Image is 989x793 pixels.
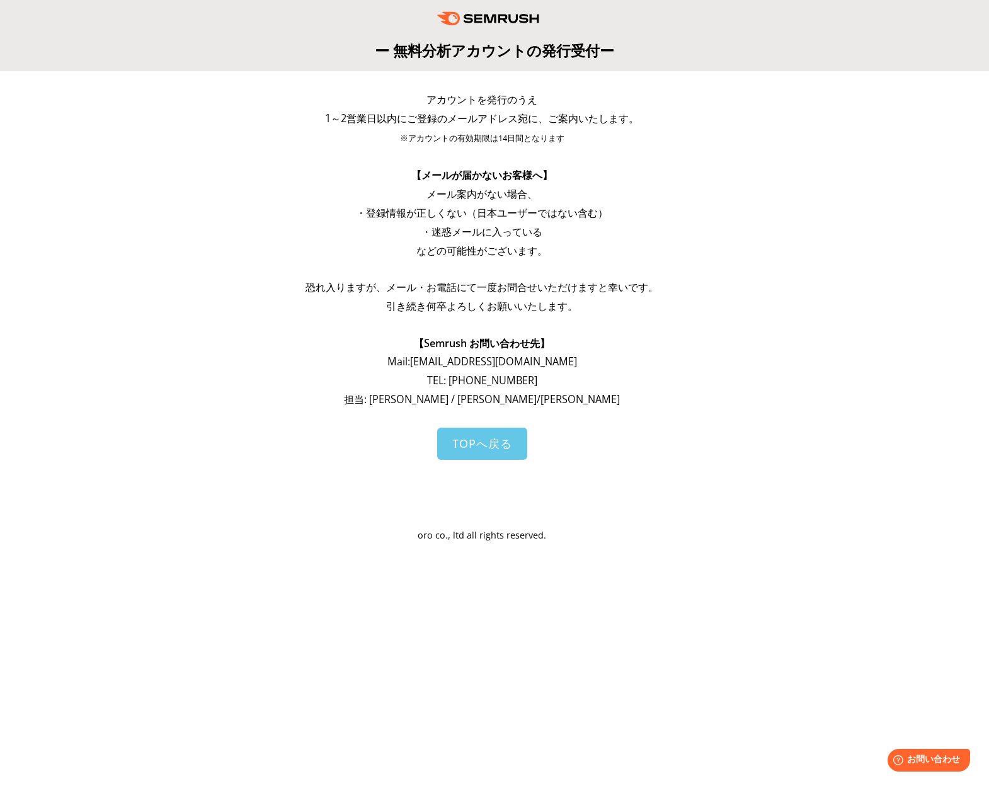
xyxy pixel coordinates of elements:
[416,244,547,258] span: などの可能性がございます。
[418,529,546,541] span: oro co., ltd all rights reserved.
[306,280,658,294] span: 恐れ入りますが、メール・お電話にて一度お問合せいただけますと幸いです。
[386,299,578,313] span: 引き続き何卒よろしくお願いいたします。
[877,744,975,779] iframe: Help widget launcher
[437,428,527,460] a: TOPへ戻る
[426,93,537,106] span: アカウントを発行のうえ
[452,436,512,451] span: TOPへ戻る
[414,336,550,350] span: 【Semrush お問い合わせ先】
[427,374,537,387] span: TEL: [PHONE_NUMBER]
[387,355,577,368] span: Mail: [EMAIL_ADDRESS][DOMAIN_NAME]
[344,392,620,406] span: 担当: [PERSON_NAME] / [PERSON_NAME]/[PERSON_NAME]
[375,40,614,60] span: ー 無料分析アカウントの発行受付ー
[356,206,608,220] span: ・登録情報が正しくない（日本ユーザーではない含む）
[421,225,542,239] span: ・迷惑メールに入っている
[426,187,537,201] span: メール案内がない場合、
[325,111,639,125] span: 1～2営業日以内にご登録のメールアドレス宛に、ご案内いたします。
[411,168,552,182] span: 【メールが届かないお客様へ】
[400,133,564,144] span: ※アカウントの有効期限は14日間となります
